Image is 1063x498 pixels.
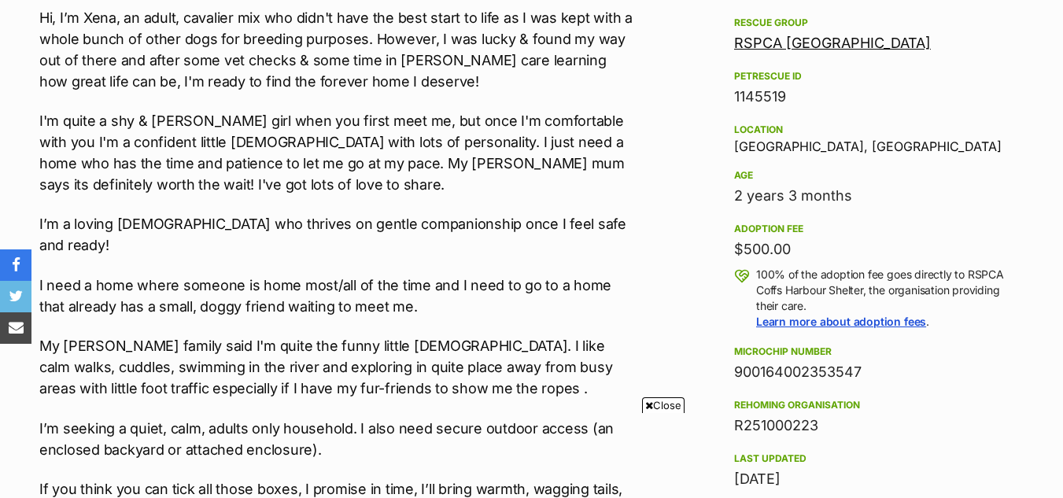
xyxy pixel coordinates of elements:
img: https://img.kwcdn.com/product/fancy/a8d97251-254d-41e8-afa7-51d54a9c806f.jpg?imageMogr2/strip/siz... [134,112,264,220]
p: I'm quite a shy & [PERSON_NAME] girl when you first meet me, but once I'm comfortable with you I'... [39,110,633,195]
span: Close [642,397,685,413]
div: 1145519 [734,86,1014,108]
div: 900164002353547 [734,361,1014,383]
div: Adoption fee [734,223,1014,235]
a: Learn more about adoption fees [756,315,926,328]
div: Rescue group [734,17,1014,29]
p: I’m seeking a quiet, calm, adults only household. I also need secure outdoor access (an enclosed ... [39,418,633,460]
div: Location [734,124,1014,136]
div: [GEOGRAPHIC_DATA], [GEOGRAPHIC_DATA] [734,120,1014,153]
a: RSPCA [GEOGRAPHIC_DATA] [734,35,931,51]
iframe: Advertisement [150,419,914,490]
div: Microchip number [734,345,1014,358]
div: $500.00 [734,238,1014,260]
div: PetRescue ID [734,70,1014,83]
div: 2 years 3 months [734,185,1014,207]
p: I need a home where someone is home most/all of the time and I need to go to a home that already ... [39,275,633,317]
div: Rehoming organisation [734,399,1014,411]
p: Hi, I’m Xena, an adult, cavalier mix who didn't have the best start to life as I was kept with a ... [39,7,633,92]
p: 100% of the adoption fee goes directly to RSPCA Coffs Harbour Shelter, the organisation providing... [756,267,1014,330]
p: I’m a loving [DEMOGRAPHIC_DATA] who thrives on gentle companionship once I feel safe and ready! [39,213,633,256]
p: My [PERSON_NAME] family said I'm quite the funny little [DEMOGRAPHIC_DATA]. I like calm walks, cu... [39,335,633,399]
div: Age [734,169,1014,182]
